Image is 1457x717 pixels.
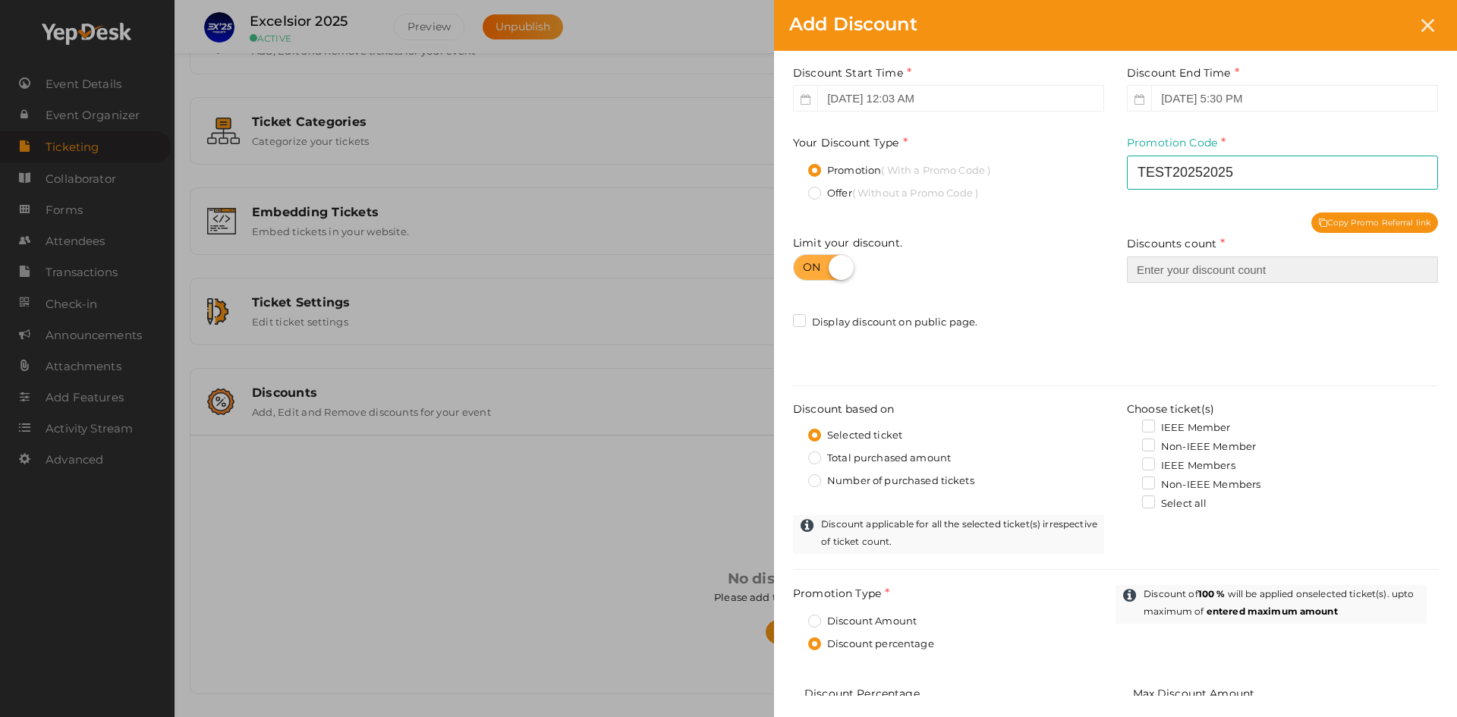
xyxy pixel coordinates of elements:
[1142,477,1260,492] label: Non-IEEE Members
[808,428,902,443] label: Selected ticket
[808,614,917,629] label: Discount Amount
[808,163,990,178] label: Promotion
[1207,605,1338,617] span: entered maximum amount
[1127,156,1438,190] input: Enter promotion Code
[1127,401,1214,417] label: Choose ticket(s)
[1144,585,1427,620] label: Discount of will be applied on
[793,64,911,82] label: Discount Start Time
[1308,588,1389,599] span: selected ticket(s).
[852,187,978,199] span: ( Without a Promo Code )
[789,13,827,35] span: Add
[1127,235,1225,253] label: Discounts count
[793,315,977,330] label: Display discount on public page.
[1198,588,1228,599] span: 100 %
[1142,439,1256,454] label: Non-IEEE Member
[1127,64,1239,82] label: Discount End Time
[1142,496,1207,511] label: Select all
[789,13,917,35] span: Discount
[793,235,902,250] label: Limit your discount.
[1133,686,1255,701] label: Max Discount Amount
[793,401,894,417] label: Discount based on
[1311,212,1438,233] div: Copy Promo Referral link
[808,186,978,201] label: Offer
[804,686,920,701] label: Discount Percentage
[808,451,951,466] label: Total purchased amount
[793,585,889,602] label: Promotion Type
[1127,256,1438,283] input: Enter your discount count
[1142,458,1235,473] label: IEEE Members
[821,515,1104,550] label: Discount applicable for all the selected ticket(s) irrespective of ticket count.
[1142,420,1231,436] label: IEEE Member
[808,473,974,489] label: Number of purchased tickets
[793,134,908,152] label: Your Discount Type
[1127,134,1226,152] label: Promotion Code
[808,637,934,652] label: Discount percentage
[881,164,990,176] span: ( With a Promo Code )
